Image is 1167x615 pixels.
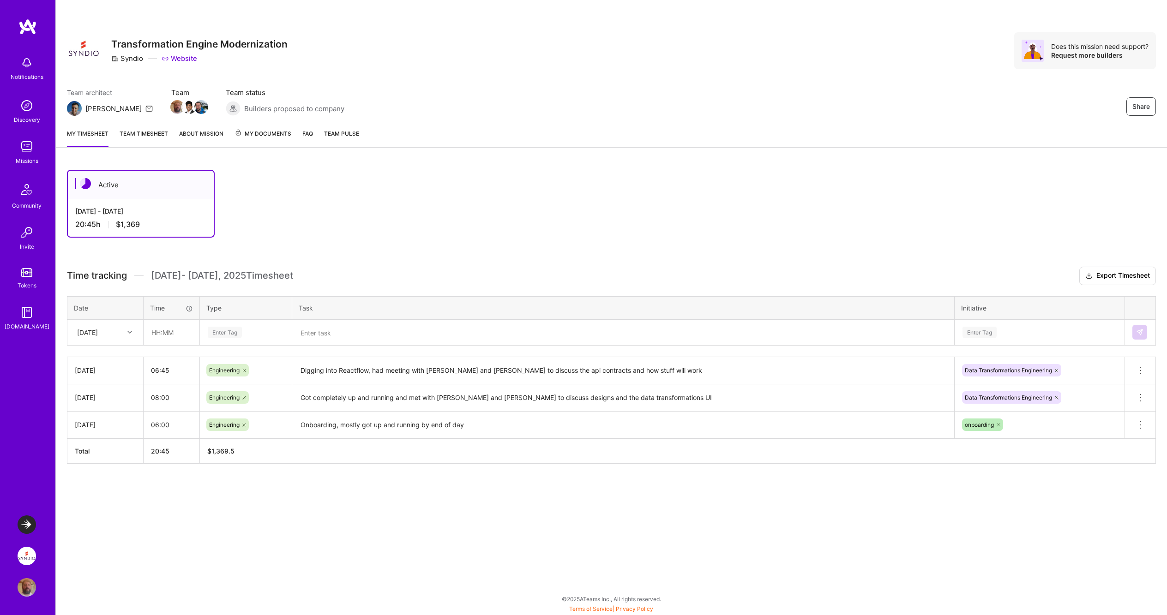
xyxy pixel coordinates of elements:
[127,330,132,334] i: icon Chevron
[21,268,32,277] img: tokens
[18,547,36,565] img: Syndio: Transformation Engine Modernization
[18,137,36,156] img: teamwork
[16,179,38,201] img: Community
[18,223,36,242] img: Invite
[18,515,36,534] img: LaunchDarkly: Backend and Fullstack Support
[67,88,153,97] span: Team architect
[162,54,197,63] a: Website
[77,328,98,337] div: [DATE]
[1132,102,1150,111] span: Share
[145,105,153,112] i: icon Mail
[209,394,240,401] span: Engineering
[151,270,293,281] span: [DATE] - [DATE] , 2025 Timesheet
[1136,328,1143,336] img: Submit
[1051,42,1149,51] div: Does this mission need support?
[292,296,955,319] th: Task
[226,101,241,116] img: Builders proposed to company
[150,303,193,313] div: Time
[67,32,100,66] img: Company Logo
[75,420,136,430] div: [DATE]
[965,367,1052,374] span: Data Transformations Engineering
[293,412,953,438] textarea: Onboarding, mostly got up and running by end of day
[961,303,1118,313] div: Initiative
[965,394,1052,401] span: Data Transformations Engineering
[67,270,127,281] span: Time tracking
[18,18,37,35] img: logo
[18,96,36,115] img: discovery
[11,72,43,82] div: Notifications
[144,358,199,382] input: HH:MM
[85,104,142,113] div: [PERSON_NAME]
[75,206,206,216] div: [DATE] - [DATE]
[20,242,34,251] div: Invite
[965,421,994,428] span: onboarding
[235,129,291,139] span: My Documents
[962,325,997,340] div: Enter Tag
[14,115,40,125] div: Discovery
[182,100,196,114] img: Team Member Avatar
[67,129,108,147] a: My timesheet
[183,99,195,115] a: Team Member Avatar
[171,99,183,115] a: Team Member Avatar
[144,412,199,437] input: HH:MM
[111,55,119,62] i: icon CompanyGray
[209,421,240,428] span: Engineering
[18,54,36,72] img: bell
[80,178,91,189] img: Active
[111,54,143,63] div: Syndio
[144,320,199,345] input: HH:MM
[179,129,223,147] a: About Mission
[18,578,36,597] img: User Avatar
[324,130,359,137] span: Team Pulse
[195,99,207,115] a: Team Member Avatar
[18,281,36,290] div: Tokens
[569,605,653,612] span: |
[207,447,235,455] span: $ 1,369.5
[171,88,207,97] span: Team
[170,100,184,114] img: Team Member Avatar
[15,547,38,565] a: Syndio: Transformation Engine Modernization
[55,587,1167,610] div: © 2025 ATeams Inc., All rights reserved.
[67,296,144,319] th: Date
[120,129,168,147] a: Team timesheet
[293,358,953,383] textarea: Digging into Reactflow, had meeting with [PERSON_NAME] and [PERSON_NAME] to discuss the api contr...
[226,88,344,97] span: Team status
[244,104,344,113] span: Builders proposed to company
[15,578,38,597] a: User Avatar
[209,367,240,374] span: Engineering
[1079,267,1156,285] button: Export Timesheet
[302,129,313,147] a: FAQ
[293,385,953,411] textarea: Got completely up and running and met with [PERSON_NAME] and [PERSON_NAME] to discuss designs and...
[16,156,38,166] div: Missions
[1085,271,1093,281] i: icon Download
[1126,97,1156,116] button: Share
[75,365,136,375] div: [DATE]
[1051,51,1149,60] div: Request more builders
[616,605,653,612] a: Privacy Policy
[15,515,38,534] a: LaunchDarkly: Backend and Fullstack Support
[208,325,242,340] div: Enter Tag
[1022,40,1044,62] img: Avatar
[235,129,291,147] a: My Documents
[5,322,49,331] div: [DOMAIN_NAME]
[569,605,613,612] a: Terms of Service
[75,393,136,402] div: [DATE]
[67,438,144,463] th: Total
[67,101,82,116] img: Team Architect
[111,38,288,50] h3: Transformation Engine Modernization
[194,100,208,114] img: Team Member Avatar
[200,296,292,319] th: Type
[144,385,199,410] input: HH:MM
[116,220,140,229] span: $1,369
[12,201,42,210] div: Community
[324,129,359,147] a: Team Pulse
[144,438,200,463] th: 20:45
[68,171,214,199] div: Active
[18,303,36,322] img: guide book
[75,220,206,229] div: 20:45 h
